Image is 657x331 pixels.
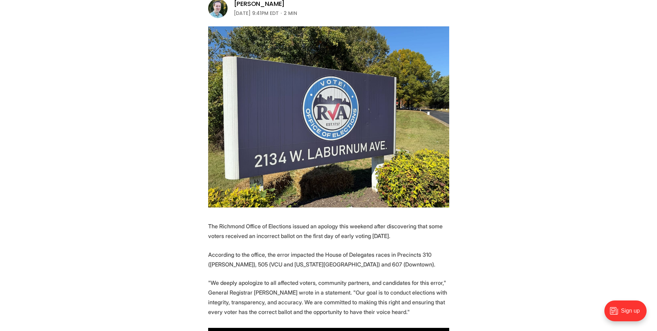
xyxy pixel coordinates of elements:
p: The Richmond Office of Elections issued an apology this weekend after discovering that some voter... [208,221,449,241]
iframe: portal-trigger [598,297,657,331]
p: According to the office, the error impacted the House of Delegates races in Precincts 310 ([PERSO... [208,250,449,269]
p: "We deeply apologize to all affected voters, community partners, and candidates for this error," ... [208,278,449,317]
span: 2 min [284,9,297,17]
img: Some early voters in Richmond received an incorrect ballot [208,26,449,207]
time: [DATE] 9:41PM EDT [234,9,279,17]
